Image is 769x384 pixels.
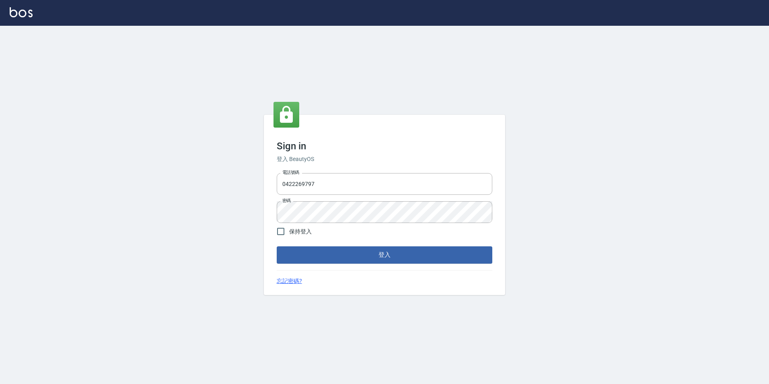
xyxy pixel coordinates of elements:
a: 忘記密碼? [277,277,302,285]
img: Logo [10,7,33,17]
h6: 登入 BeautyOS [277,155,492,163]
span: 保持登入 [289,227,312,236]
label: 密碼 [282,198,291,204]
label: 電話號碼 [282,169,299,175]
h3: Sign in [277,140,492,152]
button: 登入 [277,246,492,263]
